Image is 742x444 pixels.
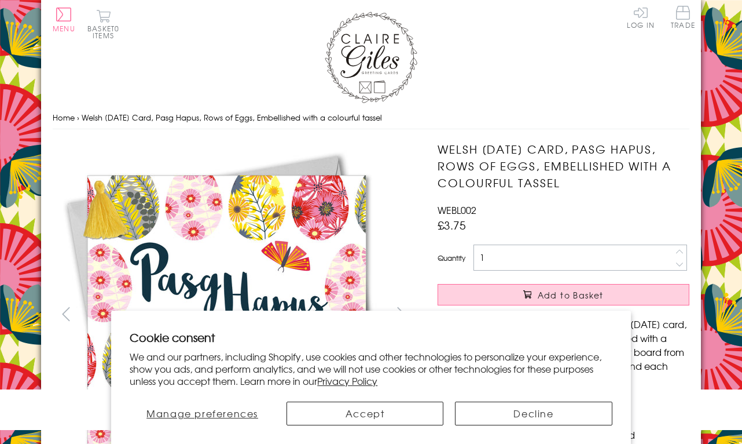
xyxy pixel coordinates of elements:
[87,9,119,39] button: Basket0 items
[317,374,377,388] a: Privacy Policy
[53,112,75,123] a: Home
[286,402,443,425] button: Accept
[438,141,689,191] h1: Welsh [DATE] Card, Pasg Hapus, Rows of Eggs, Embellished with a colourful tassel
[438,203,476,217] span: WEBL002
[538,289,604,301] span: Add to Basket
[438,284,689,305] button: Add to Basket
[438,217,466,233] span: £3.75
[130,329,612,345] h2: Cookie consent
[671,6,695,28] span: Trade
[130,402,275,425] button: Manage preferences
[53,8,75,32] button: Menu
[146,406,258,420] span: Manage preferences
[671,6,695,31] a: Trade
[438,253,465,263] label: Quantity
[53,301,79,327] button: prev
[53,23,75,34] span: Menu
[130,351,612,387] p: We and our partners, including Shopify, use cookies and other technologies to personalize your ex...
[82,112,382,123] span: Welsh [DATE] Card, Pasg Hapus, Rows of Eggs, Embellished with a colourful tassel
[388,301,414,327] button: next
[93,23,119,41] span: 0 items
[53,106,689,130] nav: breadcrumbs
[77,112,79,123] span: ›
[325,12,417,103] img: Claire Giles Greetings Cards
[627,6,655,28] a: Log In
[455,402,612,425] button: Decline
